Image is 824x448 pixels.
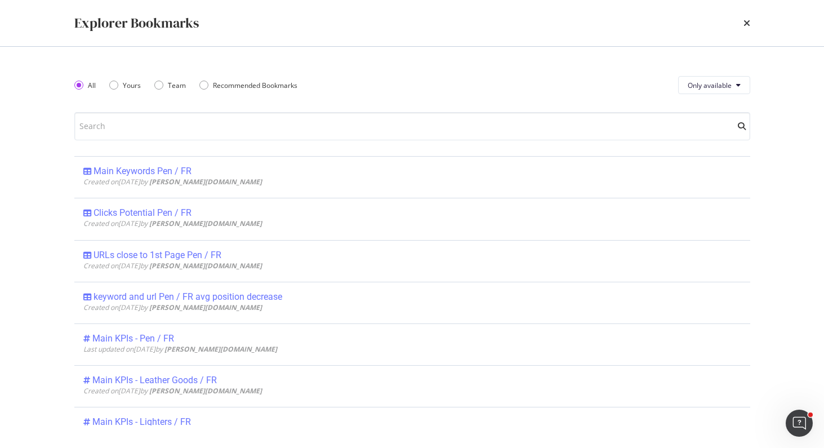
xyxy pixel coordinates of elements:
div: Yours [109,81,141,90]
button: Only available [678,76,750,94]
b: [PERSON_NAME][DOMAIN_NAME] [149,177,262,187]
span: Created on [DATE] by [83,261,262,270]
b: [PERSON_NAME][DOMAIN_NAME] [164,344,277,354]
iframe: Intercom live chat [786,410,813,437]
b: [PERSON_NAME][DOMAIN_NAME] [149,303,262,312]
span: Last updated on [DATE] by [83,344,277,354]
input: Search [74,112,750,140]
div: times [743,14,750,33]
div: Main KPIs - Pen / FR [92,333,174,344]
div: URLs close to 1st Page Pen / FR [93,250,221,261]
span: Only available [688,81,732,90]
b: [PERSON_NAME][DOMAIN_NAME] [149,386,262,396]
div: Team [168,81,186,90]
div: All [74,81,96,90]
span: Created on [DATE] by [83,219,262,228]
span: Created on [DATE] by [83,386,262,396]
div: Main KPIs - Lighters / FR [92,416,191,428]
b: [PERSON_NAME][DOMAIN_NAME] [149,261,262,270]
div: All [88,81,96,90]
span: Created on [DATE] by [83,303,262,312]
div: Clicks Potential Pen / FR [93,207,191,219]
div: Main Keywords Pen / FR [93,166,191,177]
span: Created on [DATE] by [83,177,262,187]
div: Recommended Bookmarks [199,81,297,90]
div: Explorer Bookmarks [74,14,199,33]
div: Recommended Bookmarks [213,81,297,90]
div: Team [154,81,186,90]
div: keyword and url Pen / FR avg position decrease [93,291,282,303]
b: [PERSON_NAME][DOMAIN_NAME] [149,219,262,228]
div: Main KPIs - Leather Goods / FR [92,375,217,386]
div: Yours [123,81,141,90]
